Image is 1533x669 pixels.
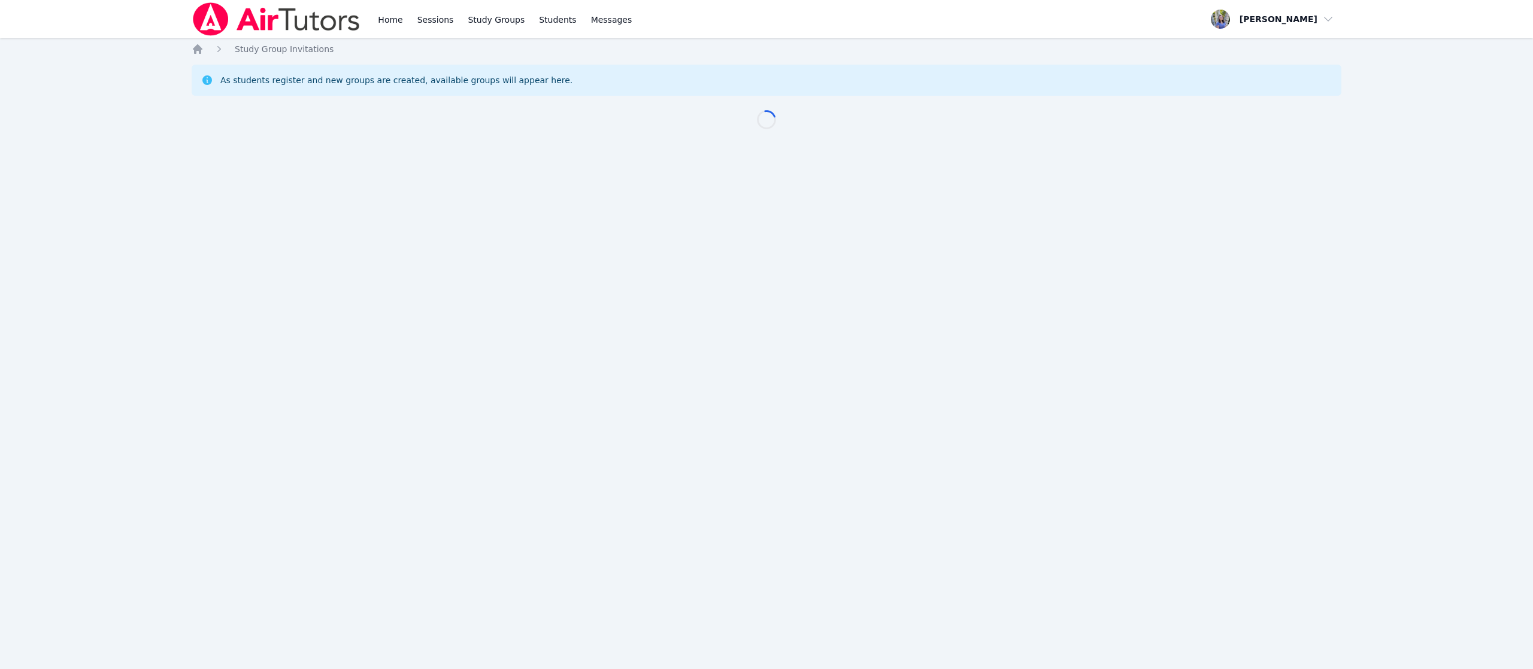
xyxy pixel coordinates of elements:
[235,43,334,55] a: Study Group Invitations
[220,74,572,86] div: As students register and new groups are created, available groups will appear here.
[192,43,1341,55] nav: Breadcrumb
[235,44,334,54] span: Study Group Invitations
[192,2,361,36] img: Air Tutors
[591,14,632,26] span: Messages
